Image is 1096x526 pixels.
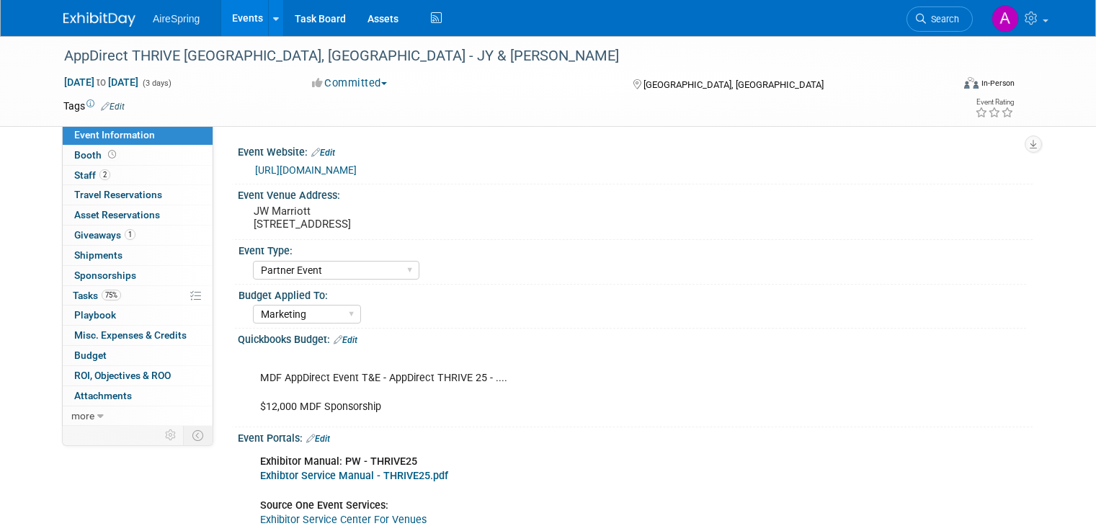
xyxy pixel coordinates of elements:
[74,169,110,181] span: Staff
[874,75,1015,97] div: Event Format
[63,286,213,306] a: Tasks75%
[63,226,213,245] a: Giveaways1
[74,149,119,161] span: Booth
[74,269,136,281] span: Sponsorships
[981,78,1015,89] div: In-Person
[250,349,878,422] div: MDF AppDirect Event T&E - AppDirect THRIVE 25 - .... $12,000 MDF Sponsorship
[74,229,135,241] span: Giveaways
[102,290,121,300] span: 75%
[184,426,213,445] td: Toggle Event Tabs
[63,346,213,365] a: Budget
[63,266,213,285] a: Sponsorships
[334,335,357,345] a: Edit
[63,306,213,325] a: Playbook
[74,189,162,200] span: Travel Reservations
[260,499,388,512] b: Source One Event Services:
[238,141,1033,160] div: Event Website:
[74,349,107,361] span: Budget
[992,5,1019,32] img: Angie Handal
[311,148,335,158] a: Edit
[906,6,973,32] a: Search
[238,329,1033,347] div: Quickbooks Budget:
[63,205,213,225] a: Asset Reservations
[63,366,213,385] a: ROI, Objectives & ROO
[74,209,160,220] span: Asset Reservations
[239,285,1026,303] div: Budget Applied To:
[74,129,155,141] span: Event Information
[238,184,1033,202] div: Event Venue Address:
[63,125,213,145] a: Event Information
[254,205,553,231] pre: JW Marriott [STREET_ADDRESS]
[105,149,119,160] span: Booth not reserved yet
[63,326,213,345] a: Misc. Expenses & Credits
[63,12,135,27] img: ExhibitDay
[141,79,171,88] span: (3 days)
[74,329,187,341] span: Misc. Expenses & Credits
[307,76,393,91] button: Committed
[238,427,1033,446] div: Event Portals:
[63,386,213,406] a: Attachments
[260,455,417,468] b: Exhibitor Manual: PW - THRIVE25
[63,99,125,113] td: Tags
[74,390,132,401] span: Attachments
[63,76,139,89] span: [DATE] [DATE]
[71,410,94,422] span: more
[73,290,121,301] span: Tasks
[159,426,184,445] td: Personalize Event Tab Strip
[63,146,213,165] a: Booth
[63,185,213,205] a: Travel Reservations
[260,514,427,526] a: Exhibitor Service Center For Venues
[153,13,200,24] span: AireSpring
[125,229,135,240] span: 1
[643,79,824,90] span: [GEOGRAPHIC_DATA], [GEOGRAPHIC_DATA]
[94,76,108,88] span: to
[63,166,213,185] a: Staff2
[74,249,122,261] span: Shipments
[63,406,213,426] a: more
[239,240,1026,258] div: Event Type:
[255,164,357,176] a: [URL][DOMAIN_NAME]
[306,434,330,444] a: Edit
[260,470,448,482] a: Exhibtor Service Manual - THRIVE25.pdf
[99,169,110,180] span: 2
[975,99,1014,106] div: Event Rating
[926,14,959,24] span: Search
[964,77,979,89] img: Format-Inperson.png
[63,246,213,265] a: Shipments
[74,309,116,321] span: Playbook
[59,43,934,69] div: AppDirect THRIVE [GEOGRAPHIC_DATA], [GEOGRAPHIC_DATA] - JY & [PERSON_NAME]
[101,102,125,112] a: Edit
[74,370,171,381] span: ROI, Objectives & ROO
